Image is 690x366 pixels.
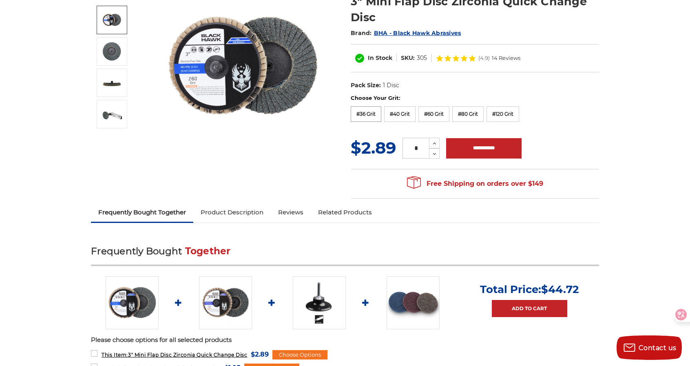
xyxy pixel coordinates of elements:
[102,104,122,124] img: Professional Die Grinder Setup with 3-inch Zirconia Flapper Disc for Metal Fabrication
[185,245,231,257] span: Together
[351,94,599,102] label: Choose Your Grit:
[374,29,461,37] a: BHA - Black Hawk Abrasives
[102,352,247,358] span: 3" Mini Flap Disc Zirconia Quick Change Disc
[480,283,579,296] p: Total Price:
[271,203,311,221] a: Reviews
[272,350,327,360] div: Choose Options
[351,29,372,37] span: Brand:
[102,352,128,358] strong: This Item:
[368,54,392,62] span: In Stock
[351,81,381,90] dt: Pack Size:
[478,55,490,61] span: (4.9)
[351,138,396,158] span: $2.89
[102,10,122,30] img: BHA 3" Quick Change 60 Grit Flap Disc for Fine Grinding and Finishing
[91,245,182,257] span: Frequently Bought
[492,55,520,61] span: 14 Reviews
[91,203,193,221] a: Frequently Bought Together
[617,335,682,360] button: Contact us
[311,203,379,221] a: Related Products
[193,203,271,221] a: Product Description
[91,335,599,345] p: Please choose options for all selected products
[492,300,567,317] a: Add to Cart
[102,41,122,62] img: High-Performance 3-Inch Zirconia Flap Disc, 60 Grit, Quick Mount Design
[383,81,399,90] dd: 1 Disc
[541,283,579,296] span: $44.72
[102,73,122,93] img: Side View of BHA 3-Inch Quick Change Flap Disc with Male Roloc Connector for Die Grinders
[407,176,543,192] span: Free Shipping on orders over $149
[251,349,269,360] span: $2.89
[106,276,159,329] img: BHA 3" Quick Change 60 Grit Flap Disc for Fine Grinding and Finishing
[401,54,415,62] dt: SKU:
[639,344,677,352] span: Contact us
[417,54,427,62] dd: 305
